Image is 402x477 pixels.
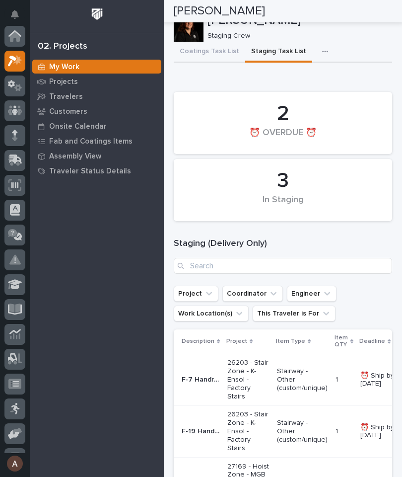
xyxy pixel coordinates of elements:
p: Stairway - Other (custom/unique) [277,419,328,444]
button: Engineer [287,286,336,302]
div: In Staging [191,195,375,216]
div: ⏰ OVERDUE ⏰ [191,128,375,149]
p: F-19 Handrail Ext [182,425,221,436]
p: Onsite Calendar [49,122,107,131]
a: My Work [30,59,164,74]
button: Staging Task List [245,42,312,63]
p: Customers [49,107,87,116]
p: 1 [335,425,340,436]
div: 2 [191,101,375,126]
p: Traveler Status Details [49,167,131,176]
p: My Work [49,63,79,72]
button: Coatings Task List [174,42,245,63]
button: Coordinator [222,286,283,302]
p: Staging Crew [207,32,384,40]
p: ⏰ Ship by [DATE] [360,423,402,440]
p: 26203 - Stair Zone - K-Ensol - Factory Stairs [227,359,269,400]
img: Workspace Logo [88,5,106,23]
a: Travelers [30,89,164,104]
a: Traveler Status Details [30,163,164,178]
p: Stairway - Other (custom/unique) [277,367,328,392]
p: Project [226,336,247,347]
p: Fab and Coatings Items [49,137,133,146]
p: Description [182,336,214,347]
div: 02. Projects [38,41,87,52]
p: ⏰ Ship by [DATE] [360,372,402,389]
h1: Staging (Delivery Only) [174,238,392,250]
button: This Traveler is For [253,306,335,321]
button: Notifications [4,4,25,25]
p: Travelers [49,92,83,101]
a: Fab and Coatings Items [30,134,164,149]
p: 1 [335,374,340,384]
p: 26203 - Stair Zone - K-Ensol - Factory Stairs [227,410,269,452]
button: users-avatar [4,453,25,474]
p: Deadline [359,336,385,347]
button: Project [174,286,218,302]
p: Projects [49,78,78,86]
p: Assembly View [49,152,101,161]
input: Search [174,258,392,274]
button: Work Location(s) [174,306,249,321]
a: Onsite Calendar [30,119,164,134]
div: Notifications [12,10,25,26]
p: F-7 Handrail Ext [182,374,221,384]
a: Assembly View [30,149,164,163]
a: Customers [30,104,164,119]
p: Item QTY [335,332,348,351]
h2: [PERSON_NAME] [174,4,265,18]
a: Projects [30,74,164,89]
p: Item Type [276,336,305,347]
div: 3 [191,168,375,193]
